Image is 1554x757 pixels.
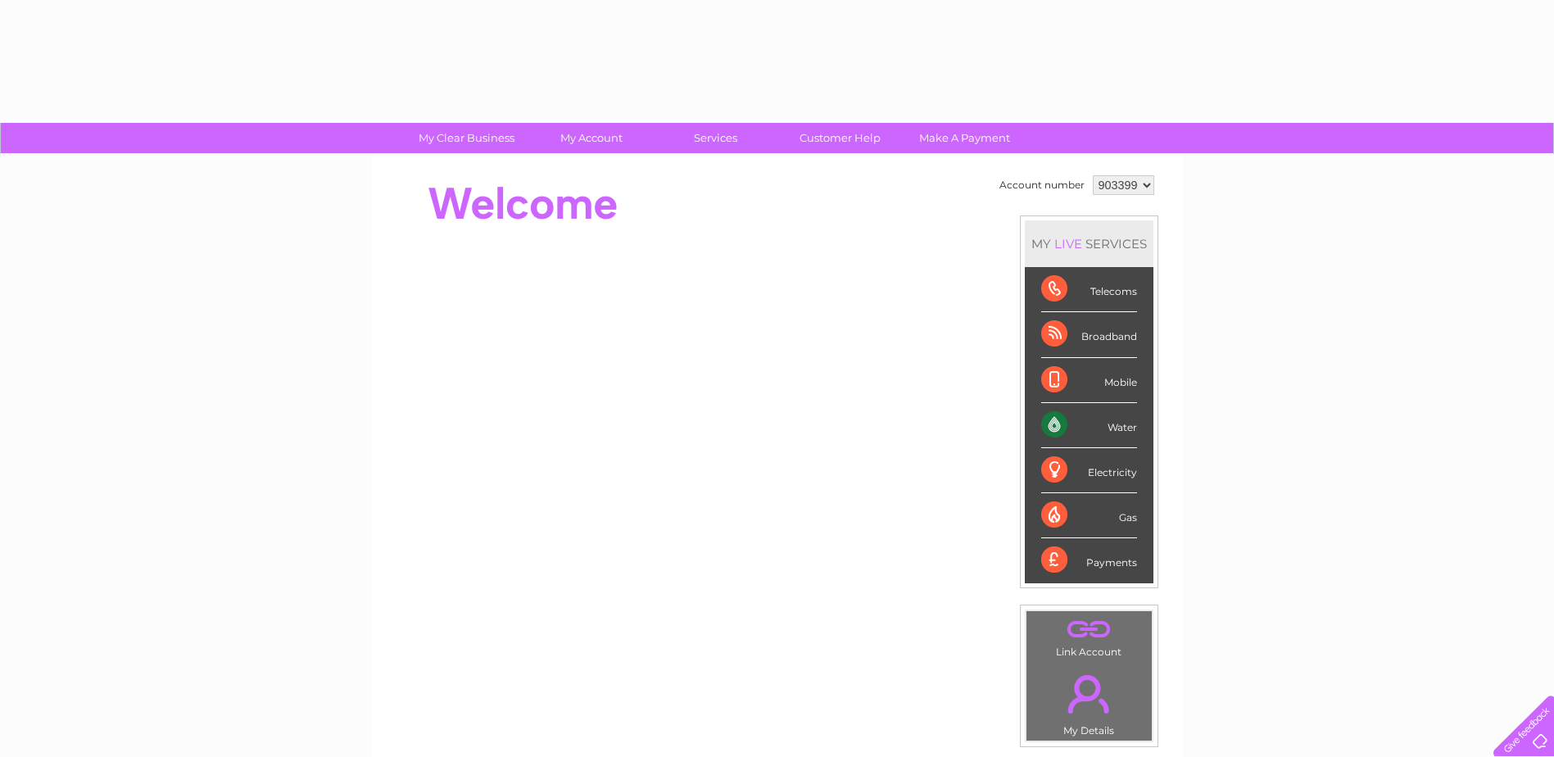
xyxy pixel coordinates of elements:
[1026,661,1153,741] td: My Details
[772,123,908,153] a: Customer Help
[1031,615,1148,644] a: .
[1041,493,1137,538] div: Gas
[1041,312,1137,357] div: Broadband
[523,123,659,153] a: My Account
[1041,267,1137,312] div: Telecoms
[1041,358,1137,403] div: Mobile
[1051,236,1085,252] div: LIVE
[1041,448,1137,493] div: Electricity
[1025,220,1153,267] div: MY SERVICES
[399,123,534,153] a: My Clear Business
[648,123,783,153] a: Services
[1026,610,1153,662] td: Link Account
[1041,538,1137,582] div: Payments
[1041,403,1137,448] div: Water
[897,123,1032,153] a: Make A Payment
[995,171,1089,199] td: Account number
[1031,665,1148,723] a: .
